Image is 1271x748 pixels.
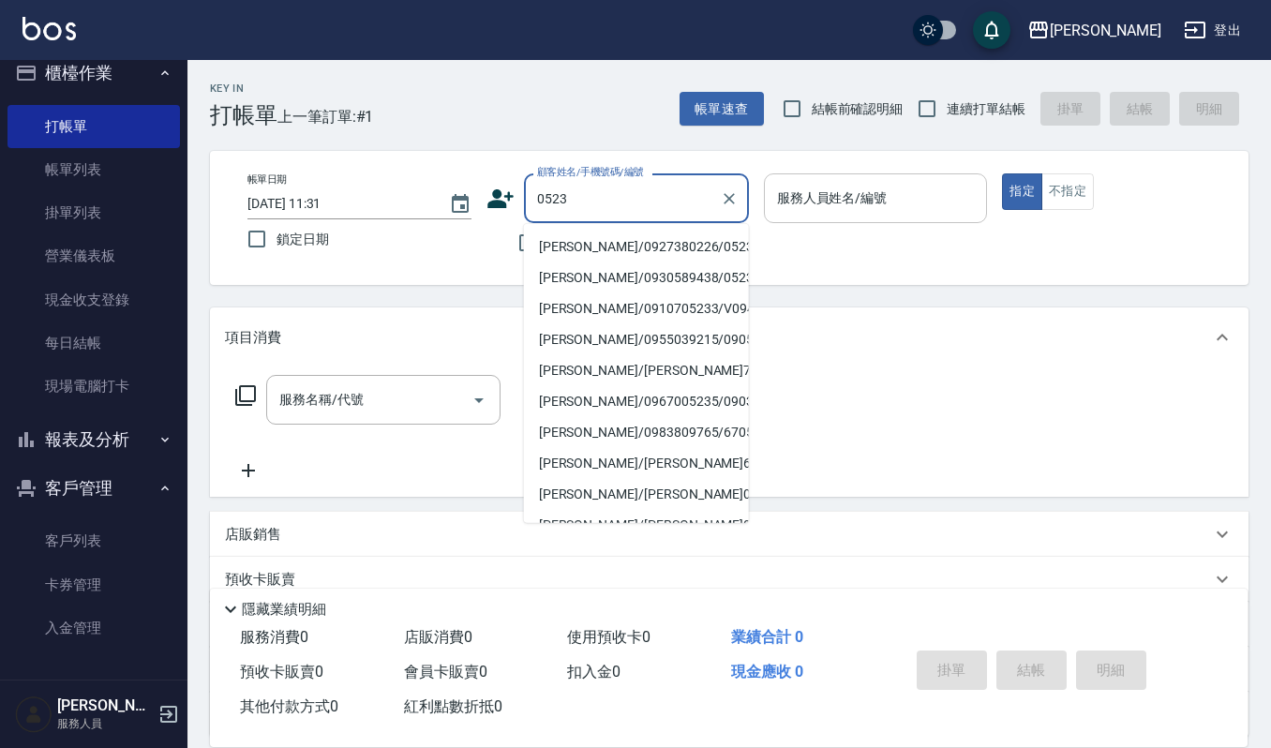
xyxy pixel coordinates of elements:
[240,697,338,715] span: 其他付款方式 0
[240,628,308,646] span: 服務消費 0
[438,182,483,227] button: Choose date, selected date is 2025-10-14
[247,188,430,219] input: YYYY/MM/DD hh:mm
[7,105,180,148] a: 打帳單
[210,307,1249,367] div: 項目消費
[7,49,180,97] button: 櫃檯作業
[7,234,180,277] a: 營業儀表板
[7,365,180,408] a: 現場電腦打卡
[277,105,374,128] span: 上一筆訂單:#1
[7,278,180,322] a: 現金收支登錄
[524,386,749,417] li: [PERSON_NAME]/0967005235/090319
[225,525,281,545] p: 店販銷售
[812,99,904,119] span: 結帳前確認明細
[537,165,644,179] label: 顧客姓名/手機號碼/編號
[7,415,180,464] button: 報表及分析
[7,191,180,234] a: 掛單列表
[7,464,180,513] button: 客戶管理
[242,600,326,620] p: 隱藏業績明細
[7,563,180,606] a: 卡券管理
[57,696,153,715] h5: [PERSON_NAME]
[716,186,742,212] button: Clear
[1002,173,1042,210] button: 指定
[277,230,329,249] span: 鎖定日期
[524,510,749,541] li: [PERSON_NAME]/[PERSON_NAME]05237/05237
[524,232,749,262] li: [PERSON_NAME]/0927380226/0523
[1041,173,1094,210] button: 不指定
[7,148,180,191] a: 帳單列表
[524,479,749,510] li: [PERSON_NAME]/[PERSON_NAME]05238/05238
[404,663,487,681] span: 會員卡販賣 0
[524,262,749,293] li: [PERSON_NAME]/0930589438/0523438
[210,512,1249,557] div: 店販銷售
[225,570,295,590] p: 預收卡販賣
[1020,11,1169,50] button: [PERSON_NAME]
[7,606,180,650] a: 入金管理
[404,697,502,715] span: 紅利點數折抵 0
[524,448,749,479] li: [PERSON_NAME]/[PERSON_NAME]60523/60523
[524,417,749,448] li: [PERSON_NAME]/0983809765/670523
[57,715,153,732] p: 服務人員
[680,92,764,127] button: 帳單速查
[524,324,749,355] li: [PERSON_NAME]/0955039215/090523
[567,628,650,646] span: 使用預收卡 0
[210,82,277,95] h2: Key In
[1176,13,1249,48] button: 登出
[210,102,277,128] h3: 打帳單
[947,99,1025,119] span: 連續打單結帳
[240,663,323,681] span: 預收卡販賣 0
[7,519,180,562] a: 客戶列表
[7,322,180,365] a: 每日結帳
[973,11,1010,49] button: save
[404,628,472,646] span: 店販消費 0
[524,355,749,386] li: [PERSON_NAME]/[PERSON_NAME]740523/740523
[15,696,52,733] img: Person
[210,557,1249,602] div: 預收卡販賣
[247,172,287,187] label: 帳單日期
[731,628,803,646] span: 業績合計 0
[567,663,621,681] span: 扣入金 0
[731,663,803,681] span: 現金應收 0
[1050,19,1161,42] div: [PERSON_NAME]
[524,293,749,324] li: [PERSON_NAME]/0910705233/V0940
[464,385,494,415] button: Open
[22,17,76,40] img: Logo
[225,328,281,348] p: 項目消費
